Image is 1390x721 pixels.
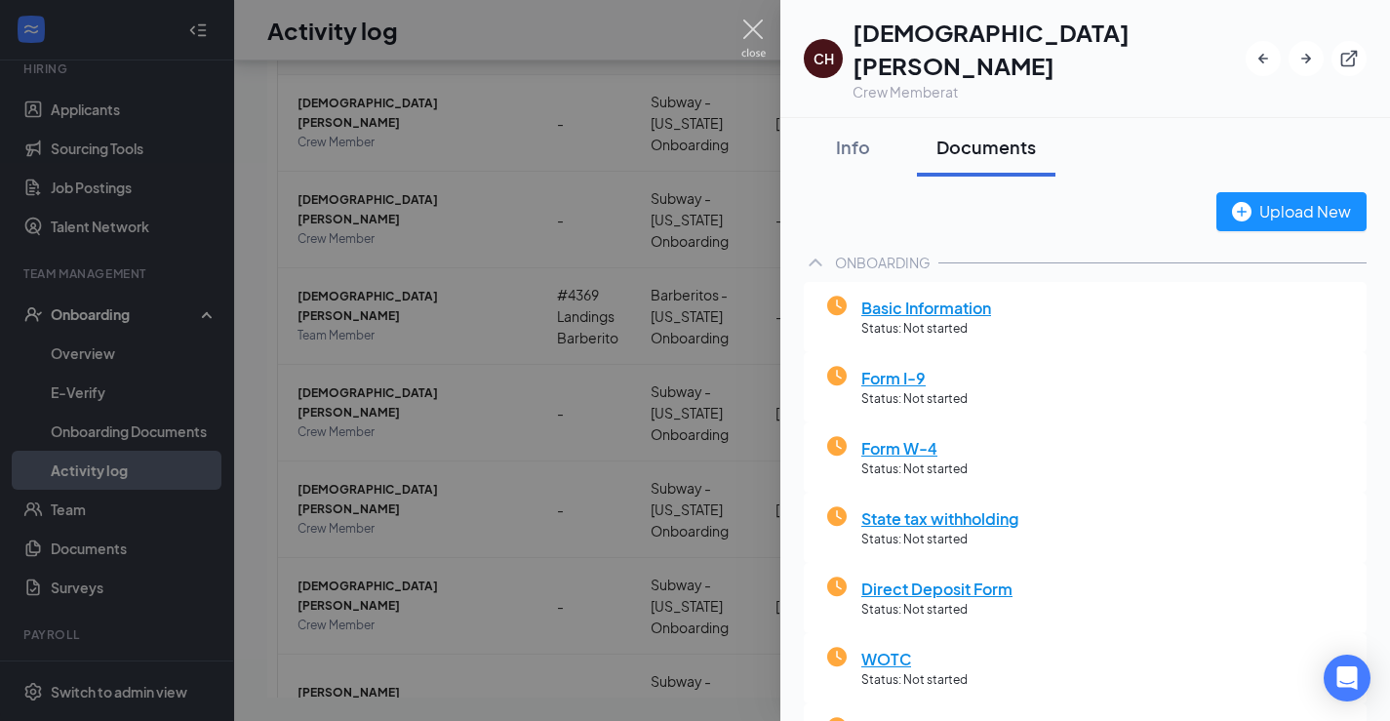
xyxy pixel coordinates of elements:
[1232,199,1351,223] div: Upload New
[861,296,991,320] span: Basic Information
[1324,655,1370,701] div: Open Intercom Messenger
[861,577,1013,601] span: Direct Deposit Form
[823,135,882,159] div: Info
[861,366,968,390] span: Form I-9
[835,253,931,272] div: ONBOARDING
[861,390,968,409] span: Status: Not started
[861,506,1018,531] span: State tax withholding
[861,531,1018,549] span: Status: Not started
[861,647,968,671] span: WOTC
[861,320,991,339] span: Status: Not started
[861,461,968,479] span: Status: Not started
[853,82,1246,101] div: Crew Member at
[853,16,1246,82] h1: [DEMOGRAPHIC_DATA][PERSON_NAME]
[936,135,1036,159] div: Documents
[1253,49,1273,68] svg: ArrowLeftNew
[1289,41,1324,76] button: ArrowRight
[1339,49,1359,68] svg: ExternalLink
[861,601,1013,620] span: Status: Not started
[804,251,827,274] svg: ChevronUp
[1331,41,1367,76] button: ExternalLink
[1246,41,1281,76] button: ArrowLeftNew
[814,49,834,68] div: CH
[1296,49,1316,68] svg: ArrowRight
[861,436,968,461] span: Form W-4
[1216,192,1367,231] button: Upload New
[861,671,968,690] span: Status: Not started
